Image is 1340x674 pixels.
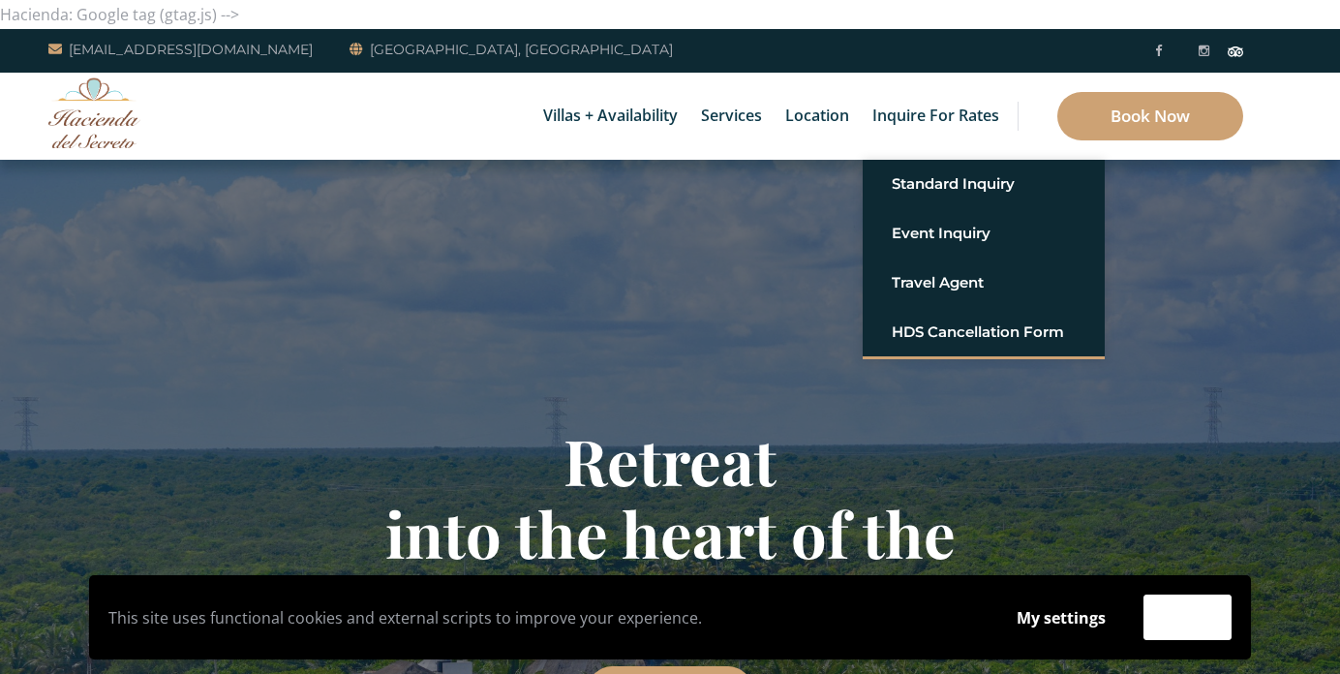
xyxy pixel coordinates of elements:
img: Awesome Logo [48,77,140,148]
a: Standard Inquiry [892,167,1076,201]
a: Location [776,73,859,160]
img: Tripadvisor_logomark.svg [1228,46,1243,56]
a: [GEOGRAPHIC_DATA], [GEOGRAPHIC_DATA] [350,38,673,61]
a: Travel Agent [892,265,1076,300]
p: This site uses functional cookies and external scripts to improve your experience. [108,603,979,632]
a: [EMAIL_ADDRESS][DOMAIN_NAME] [48,38,313,61]
a: Villas + Availability [533,73,687,160]
a: HDS Cancellation Form [892,315,1076,350]
a: Event Inquiry [892,216,1076,251]
a: Book Now [1057,92,1243,140]
h1: Retreat into the heart of the Riviera Maya [104,424,1236,642]
button: My settings [998,596,1124,640]
button: Accept [1143,595,1232,640]
a: Services [691,73,772,160]
a: Inquire for Rates [863,73,1009,160]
